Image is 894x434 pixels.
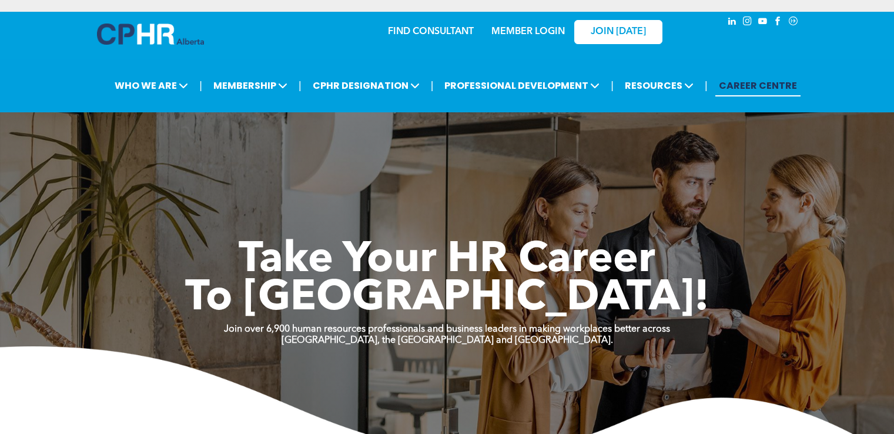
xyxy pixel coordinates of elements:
[787,15,800,31] a: Social network
[621,75,697,96] span: RESOURCES
[591,26,646,38] span: JOIN [DATE]
[726,15,739,31] a: linkedin
[185,278,709,320] span: To [GEOGRAPHIC_DATA]!
[239,239,655,282] span: Take Your HR Career
[199,74,202,98] li: |
[210,75,291,96] span: MEMBERSHIP
[772,15,785,31] a: facebook
[309,75,423,96] span: CPHR DESIGNATION
[97,24,204,45] img: A blue and white logo for cp alberta
[299,74,302,98] li: |
[111,75,192,96] span: WHO WE ARE
[611,74,614,98] li: |
[574,20,662,44] a: JOIN [DATE]
[282,336,613,345] strong: [GEOGRAPHIC_DATA], the [GEOGRAPHIC_DATA] and [GEOGRAPHIC_DATA].
[741,15,754,31] a: instagram
[388,27,474,36] a: FIND CONSULTANT
[756,15,769,31] a: youtube
[715,75,801,96] a: CAREER CENTRE
[491,27,565,36] a: MEMBER LOGIN
[441,75,603,96] span: PROFESSIONAL DEVELOPMENT
[224,325,670,334] strong: Join over 6,900 human resources professionals and business leaders in making workplaces better ac...
[705,74,708,98] li: |
[431,74,434,98] li: |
